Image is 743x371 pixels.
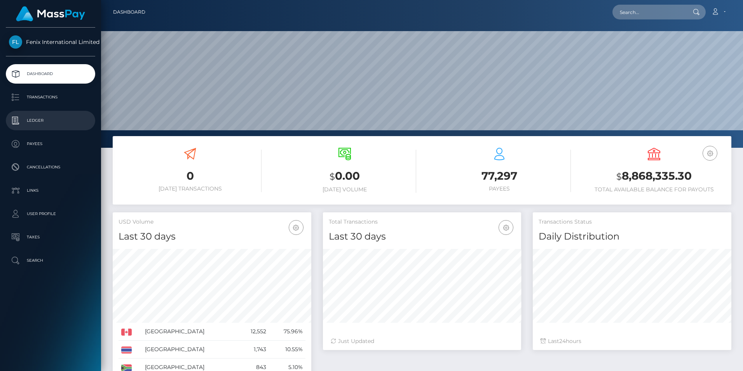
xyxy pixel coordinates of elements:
[238,323,269,341] td: 12,552
[9,68,92,80] p: Dashboard
[113,4,145,20] a: Dashboard
[142,323,238,341] td: [GEOGRAPHIC_DATA]
[6,204,95,224] a: User Profile
[559,338,566,345] span: 24
[539,230,726,243] h4: Daily Distribution
[616,171,622,182] small: $
[6,134,95,154] a: Payees
[6,111,95,130] a: Ledger
[121,329,132,336] img: CA.png
[121,346,132,353] img: TH.png
[541,337,724,345] div: Last hours
[6,157,95,177] a: Cancellations
[9,115,92,126] p: Ledger
[6,251,95,270] a: Search
[119,168,262,184] h3: 0
[9,138,92,150] p: Payees
[9,161,92,173] p: Cancellations
[119,185,262,192] h6: [DATE] Transactions
[273,186,416,193] h6: [DATE] Volume
[330,171,335,182] small: $
[6,227,95,247] a: Taxes
[119,218,305,226] h5: USD Volume
[9,231,92,243] p: Taxes
[9,185,92,196] p: Links
[329,230,516,243] h4: Last 30 days
[119,230,305,243] h4: Last 30 days
[9,35,22,49] img: Fenix International Limited
[273,168,416,184] h3: 0.00
[269,323,305,341] td: 75.96%
[583,168,726,184] h3: 8,868,335.30
[269,341,305,359] td: 10.55%
[329,218,516,226] h5: Total Transactions
[6,181,95,200] a: Links
[539,218,726,226] h5: Transactions Status
[428,185,571,192] h6: Payees
[6,87,95,107] a: Transactions
[16,6,85,21] img: MassPay Logo
[6,38,95,45] span: Fenix International Limited
[583,186,726,193] h6: Total Available Balance for Payouts
[9,255,92,266] p: Search
[9,91,92,103] p: Transactions
[142,341,238,359] td: [GEOGRAPHIC_DATA]
[238,341,269,359] td: 1,743
[331,337,514,345] div: Just Updated
[9,208,92,220] p: User Profile
[428,168,571,184] h3: 77,297
[6,64,95,84] a: Dashboard
[612,5,685,19] input: Search...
